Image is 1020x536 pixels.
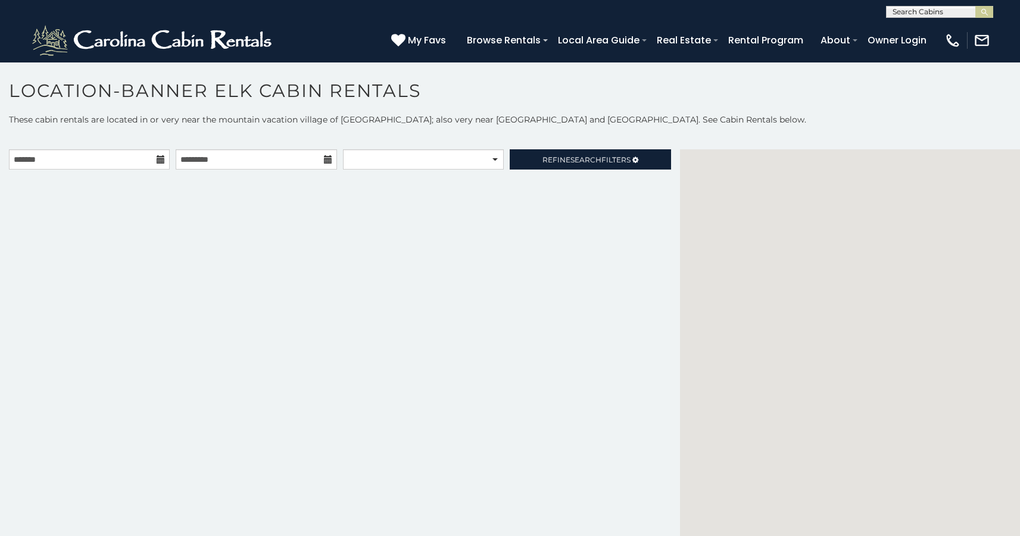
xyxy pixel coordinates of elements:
[461,30,547,51] a: Browse Rentals
[510,149,670,170] a: RefineSearchFilters
[862,30,932,51] a: Owner Login
[570,155,601,164] span: Search
[651,30,717,51] a: Real Estate
[944,32,961,49] img: phone-regular-white.png
[722,30,809,51] a: Rental Program
[542,155,631,164] span: Refine Filters
[974,32,990,49] img: mail-regular-white.png
[552,30,645,51] a: Local Area Guide
[408,33,446,48] span: My Favs
[391,33,449,48] a: My Favs
[815,30,856,51] a: About
[30,23,277,58] img: White-1-2.png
